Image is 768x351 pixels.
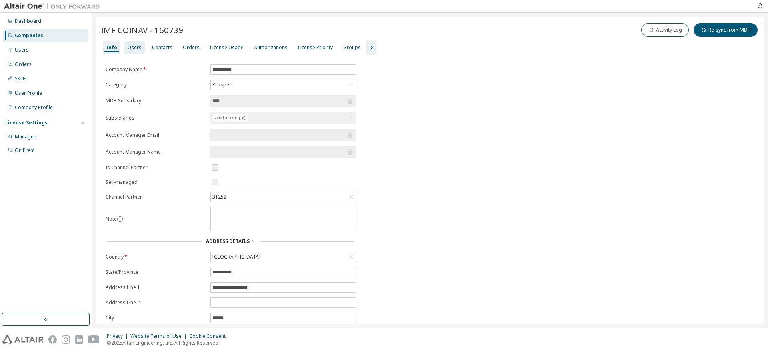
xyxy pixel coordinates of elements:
label: Address Line 1 [106,284,206,291]
img: facebook.svg [48,335,57,344]
div: [GEOGRAPHIC_DATA] [211,252,356,262]
div: Privacy [107,333,130,339]
div: Dashboard [15,18,41,24]
label: Self-managed [106,179,206,185]
div: 31252 [211,193,228,201]
label: Is Channel Partner [106,164,206,171]
div: 31252 [211,192,356,202]
img: instagram.svg [62,335,70,344]
div: Contacts [152,44,172,51]
label: Company Name [106,66,206,73]
div: License Usage [210,44,244,51]
label: Account Manager Email [106,132,206,138]
div: Companies [15,32,43,39]
label: City [106,315,206,321]
div: Authorizations [254,44,288,51]
div: Cookie Consent [189,333,230,339]
label: Subsidiaries [106,115,206,121]
div: solidThinking [212,113,248,123]
div: Users [128,44,142,51]
span: IMF COINAV - 160739 [101,24,183,36]
img: linkedin.svg [75,335,83,344]
label: Note [106,215,117,222]
span: Address Details [206,238,250,245]
div: Prospect [211,80,356,90]
img: Altair One [4,2,104,10]
label: State/Province [106,269,206,275]
div: Managed [15,134,37,140]
button: Activity Log [641,23,689,37]
button: information [117,216,123,222]
div: Prospect [211,80,234,89]
button: Re-sync from MDH [694,23,758,37]
div: On Prem [15,147,35,154]
div: solidThinking [210,112,356,124]
div: [GEOGRAPHIC_DATA] [211,253,262,261]
p: © 2025 Altair Engineering, Inc. All Rights Reserved. [107,339,230,346]
img: altair_logo.svg [2,335,44,344]
img: youtube.svg [88,335,100,344]
div: Website Terms of Use [130,333,189,339]
div: Info [106,44,117,51]
div: SKUs [15,76,27,82]
label: Address Line 2 [106,299,206,306]
div: Users [15,47,29,53]
label: Account Manager Name [106,149,206,155]
div: License Priority [298,44,333,51]
label: MDH Subsidary [106,98,206,104]
div: Groups [343,44,361,51]
div: Orders [183,44,200,51]
div: Orders [15,61,32,68]
label: Country [106,254,206,260]
div: Company Profile [15,104,53,111]
label: Category [106,82,206,88]
div: License Settings [5,120,48,126]
label: Channel Partner [106,194,206,200]
div: User Profile [15,90,42,96]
